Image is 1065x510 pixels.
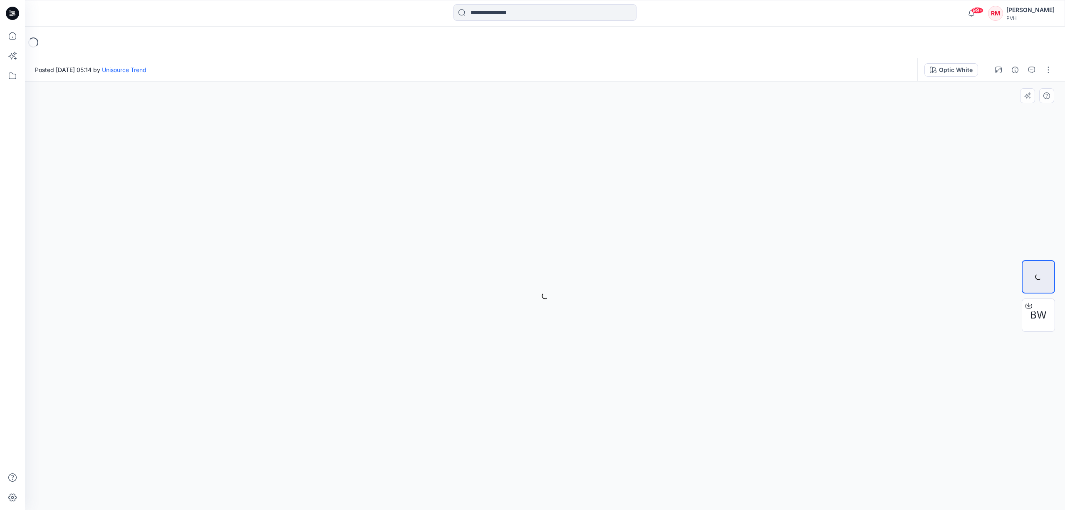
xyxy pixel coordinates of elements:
[924,63,978,77] button: Optic White
[35,65,146,74] span: Posted [DATE] 05:14 by
[1006,15,1055,21] div: PVH
[988,6,1003,21] div: RM
[1008,63,1022,77] button: Details
[971,7,983,14] span: 99+
[939,65,973,75] div: Optic White
[102,66,146,73] a: Unisource Trend
[1006,5,1055,15] div: [PERSON_NAME]
[1030,308,1047,323] span: BW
